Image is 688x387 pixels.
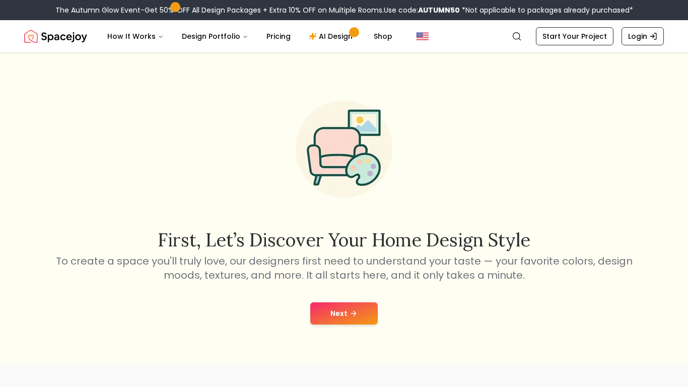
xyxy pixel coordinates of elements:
a: Login [622,27,664,45]
img: Start Style Quiz Illustration [280,85,408,214]
p: To create a space you'll truly love, our designers first need to understand your taste — your fav... [54,254,634,282]
button: Next [310,302,378,325]
a: Shop [366,26,400,46]
img: United States [417,30,429,42]
span: Use code: [384,5,460,15]
button: How It Works [99,26,172,46]
button: Design Portfolio [174,26,256,46]
b: AUTUMN50 [418,5,460,15]
a: Start Your Project [536,27,613,45]
a: AI Design [301,26,364,46]
div: The Autumn Glow Event-Get 50% OFF All Design Packages + Extra 10% OFF on Multiple Rooms. [55,5,633,15]
h2: First, let’s discover your home design style [54,230,634,250]
nav: Global [24,20,664,52]
nav: Main [99,26,400,46]
a: Pricing [258,26,299,46]
img: Spacejoy Logo [24,26,87,46]
span: *Not applicable to packages already purchased* [460,5,633,15]
a: Spacejoy [24,26,87,46]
